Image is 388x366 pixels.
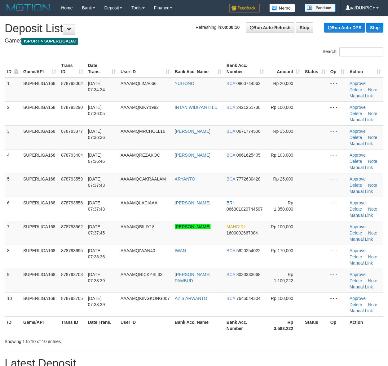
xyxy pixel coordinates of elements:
[88,224,105,235] span: [DATE] 07:37:45
[88,296,105,307] span: [DATE] 07:38:39
[274,272,293,283] span: Rp 1,100,222
[350,207,362,212] a: Delete
[328,78,347,102] td: - - -
[328,245,347,269] td: - - -
[368,207,377,212] a: Note
[5,101,21,125] td: 2
[172,60,224,78] th: Bank Acc. Name: activate to sort column ascending
[273,129,293,134] span: Rp 15,000
[21,38,78,45] span: ISPORT > SUPERLIGA168
[347,60,383,78] th: Action: activate to sort column ascending
[61,200,83,205] span: 878793556
[227,296,235,301] span: BCA
[328,173,347,197] td: - - -
[21,245,59,269] td: SUPERLIGA168
[61,224,83,229] span: 878793562
[121,296,170,301] span: AAAAMQKINGKONG007
[323,47,383,56] label: Search:
[273,176,293,181] span: Rp 25,000
[196,25,240,30] span: Refreshing in:
[224,60,267,78] th: Bank Acc. Number: activate to sort column ascending
[350,254,362,259] a: Delete
[350,117,373,122] a: Manual Link
[121,272,162,277] span: AAAAMQRICKYSL33
[5,125,21,149] td: 3
[350,248,366,253] a: Approve
[121,153,160,158] span: AAAAMQREZAKOC
[121,224,155,229] span: AAAAMQBILIY18
[350,261,373,266] a: Manual Link
[350,213,373,218] a: Manual Link
[350,105,366,110] a: Approve
[118,316,172,334] th: User ID
[368,87,377,92] a: Note
[5,78,21,102] td: 1
[61,272,83,277] span: 878793703
[236,105,261,110] span: Copy 2421251730 to clipboard
[21,221,59,245] td: SUPERLIGA168
[5,173,21,197] td: 5
[5,269,21,292] td: 9
[121,129,165,134] span: AAAAMQMRCHOLL16
[61,176,83,181] span: 878793559
[5,197,21,221] td: 6
[350,135,362,140] a: Delete
[302,60,328,78] th: Status: activate to sort column ascending
[236,129,261,134] span: Copy 0671774506 to clipboard
[227,176,235,181] span: BCA
[273,81,293,86] span: Rp 20,000
[5,292,21,316] td: 10
[5,60,21,78] th: ID: activate to sort column descending
[269,4,295,12] img: Button%20Memo.svg
[236,81,261,86] span: Copy 0860744562 to clipboard
[368,302,377,307] a: Note
[350,93,373,98] a: Manual Link
[350,81,366,86] a: Approve
[246,22,294,33] a: Run Auto-Refresh
[175,105,218,110] a: INTAN WIDIYANTI LU
[324,23,365,33] a: Run Auto-DPS
[350,129,366,134] a: Approve
[5,336,157,345] div: Showing 1 to 10 of 10 entries
[350,165,373,170] a: Manual Link
[88,81,105,92] span: [DATE] 07:34:34
[350,272,366,277] a: Approve
[227,129,235,134] span: BCA
[350,87,362,92] a: Delete
[88,153,105,164] span: [DATE] 07:36:46
[236,176,261,181] span: Copy 7772630428 to clipboard
[350,308,373,313] a: Manual Link
[175,272,210,283] a: [PERSON_NAME] PAMBUD
[350,296,366,301] a: Approve
[271,105,293,110] span: Rp 100,000
[274,200,293,212] span: Rp 1,850,000
[118,60,172,78] th: User ID: activate to sort column ascending
[339,47,383,56] input: Search:
[350,189,373,194] a: Manual Link
[5,3,52,12] img: MOTION_logo.png
[175,153,210,158] a: [PERSON_NAME]
[21,197,59,221] td: SUPERLIGA168
[21,78,59,102] td: SUPERLIGA168
[175,81,194,86] a: YULIONO
[227,248,235,253] span: BCA
[21,292,59,316] td: SUPERLIGA168
[227,153,235,158] span: BCA
[350,200,366,205] a: Approve
[224,316,267,334] th: Bank Acc. Number
[88,129,105,140] span: [DATE] 07:36:36
[368,254,377,259] a: Note
[368,159,377,164] a: Note
[227,272,235,277] span: BCA
[328,316,347,334] th: Op
[61,81,83,86] span: 878793062
[227,81,235,86] span: BCA
[350,224,366,229] a: Approve
[222,25,240,30] strong: 00:00:10
[350,230,362,235] a: Delete
[175,224,210,229] a: [PERSON_NAME]
[88,248,105,259] span: [DATE] 07:38:36
[368,230,377,235] a: Note
[175,200,210,205] a: [PERSON_NAME]
[236,153,261,158] span: Copy 0661625405 to clipboard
